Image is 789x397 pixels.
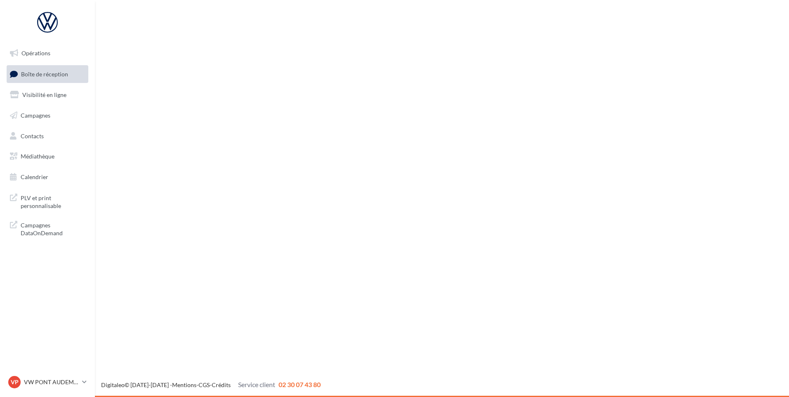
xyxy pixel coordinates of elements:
span: © [DATE]-[DATE] - - - [101,381,321,388]
a: Boîte de réception [5,65,90,83]
span: Opérations [21,50,50,57]
p: VW PONT AUDEMER [24,378,79,386]
span: 02 30 07 43 80 [279,380,321,388]
a: Digitaleo [101,381,125,388]
span: Contacts [21,132,44,139]
span: Visibilité en ligne [22,91,66,98]
span: Campagnes [21,112,50,119]
a: Opérations [5,45,90,62]
span: VP [11,378,19,386]
a: PLV et print personnalisable [5,189,90,213]
span: Calendrier [21,173,48,180]
a: Campagnes DataOnDemand [5,216,90,241]
a: VP VW PONT AUDEMER [7,374,88,390]
a: Calendrier [5,168,90,186]
a: Médiathèque [5,148,90,165]
a: Contacts [5,128,90,145]
a: Mentions [172,381,196,388]
span: PLV et print personnalisable [21,192,85,210]
span: Service client [238,380,275,388]
span: Campagnes DataOnDemand [21,220,85,237]
a: Crédits [212,381,231,388]
a: CGS [198,381,210,388]
a: Campagnes [5,107,90,124]
span: Boîte de réception [21,70,68,77]
span: Médiathèque [21,153,54,160]
a: Visibilité en ligne [5,86,90,104]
